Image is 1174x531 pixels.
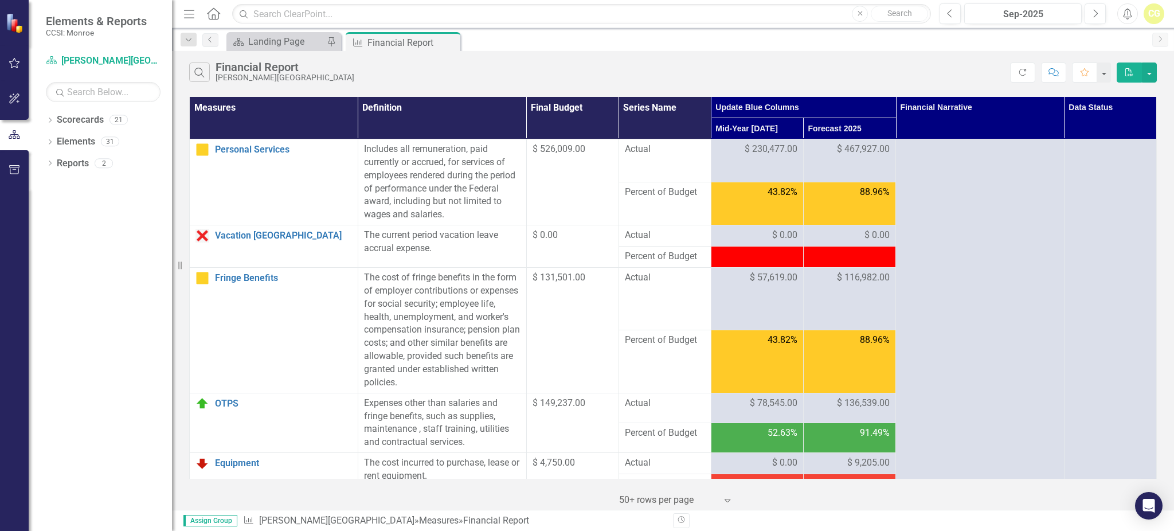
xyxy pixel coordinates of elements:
[364,229,521,255] div: The current period vacation leave accrual expense.
[6,13,26,33] img: ClearPoint Strategy
[964,3,1082,24] button: Sep-2025
[190,393,358,452] td: Double-Click to Edit Right Click for Context Menu
[625,397,705,410] span: Actual
[190,268,358,393] td: Double-Click to Edit Right Click for Context Menu
[768,186,797,199] span: 43.82%
[215,399,352,409] a: OTPS
[195,397,209,411] img: On Target
[711,268,803,330] td: Double-Click to Edit
[364,271,521,389] div: The cost of fringe benefits in the form of employer contributions or expenses for social security...
[46,82,161,102] input: Search Below...
[215,145,352,155] a: Personal Services
[195,456,209,470] img: Below Plan
[367,36,457,50] div: Financial Report
[463,515,529,526] div: Financial Report
[195,143,209,157] img: Caution
[871,6,928,22] button: Search
[1135,492,1163,520] div: Open Intercom Messenger
[190,453,358,495] td: Double-Click to Edit Right Click for Context Menu
[711,139,803,182] td: Double-Click to Edit
[533,143,585,154] span: $ 526,009.00
[625,250,705,263] span: Percent of Budget
[803,225,895,247] td: Double-Click to Edit
[57,114,104,127] a: Scorecards
[195,271,209,285] img: Caution
[750,397,797,410] span: $ 78,545.00
[625,334,705,347] span: Percent of Budget
[711,225,803,247] td: Double-Click to Edit
[232,4,931,24] input: Search ClearPoint...
[837,143,890,156] span: $ 467,927.00
[625,478,705,491] span: Percent of Budget
[533,272,585,283] span: $ 131,501.00
[803,139,895,182] td: Double-Click to Edit
[101,137,119,147] div: 31
[46,54,161,68] a: [PERSON_NAME][GEOGRAPHIC_DATA]
[195,229,209,243] img: Data Error
[750,271,797,284] span: $ 57,619.00
[803,453,895,474] td: Double-Click to Edit
[711,453,803,474] td: Double-Click to Edit
[183,515,237,526] span: Assign Group
[533,397,585,408] span: $ 149,237.00
[768,334,797,347] span: 43.82%
[57,135,95,149] a: Elements
[837,397,890,410] span: $ 136,539.00
[803,268,895,330] td: Double-Click to Edit
[109,115,128,125] div: 21
[215,231,352,241] a: Vacation [GEOGRAPHIC_DATA]
[46,28,147,37] small: CCSI: Monroe
[768,427,797,440] span: 52.63%
[1144,3,1164,24] button: CG
[860,427,890,440] span: 91.49%
[229,34,324,49] a: Landing Page
[887,9,912,18] span: Search
[533,229,558,240] span: $ 0.00
[847,456,890,470] span: $ 9,205.00
[243,514,664,528] div: » »
[772,456,797,470] span: $ 0.00
[625,229,705,242] span: Actual
[190,225,358,268] td: Double-Click to Edit Right Click for Context Menu
[625,456,705,470] span: Actual
[46,14,147,28] span: Elements & Reports
[860,334,890,347] span: 88.96%
[711,393,803,423] td: Double-Click to Edit
[772,229,797,242] span: $ 0.00
[745,143,797,156] span: $ 230,477.00
[95,158,113,168] div: 2
[860,186,890,199] span: 88.96%
[216,73,354,82] div: [PERSON_NAME][GEOGRAPHIC_DATA]
[57,157,89,170] a: Reports
[248,34,324,49] div: Landing Page
[533,457,575,468] span: $ 4,750.00
[215,273,352,283] a: Fringe Benefits
[190,139,358,225] td: Double-Click to Edit Right Click for Context Menu
[364,456,521,483] div: The cost incurred to purchase, lease or rent equipment.
[364,397,521,449] p: Expenses other than salaries and fringe benefits, such as supplies, maintenance , staff training,...
[259,515,414,526] a: [PERSON_NAME][GEOGRAPHIC_DATA]
[419,515,459,526] a: Measures
[364,143,521,221] div: Includes all remuneration, paid currently or accrued, for services of employees rendered during t...
[625,271,705,284] span: Actual
[625,186,705,199] span: Percent of Budget
[968,7,1078,21] div: Sep-2025
[216,61,354,73] div: Financial Report
[837,271,890,284] span: $ 116,982.00
[803,393,895,423] td: Double-Click to Edit
[625,143,705,156] span: Actual
[864,229,890,242] span: $ 0.00
[855,478,890,491] span: 193.79%
[215,458,352,468] a: Equipment
[625,427,705,440] span: Percent of Budget
[785,478,797,491] span: 0%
